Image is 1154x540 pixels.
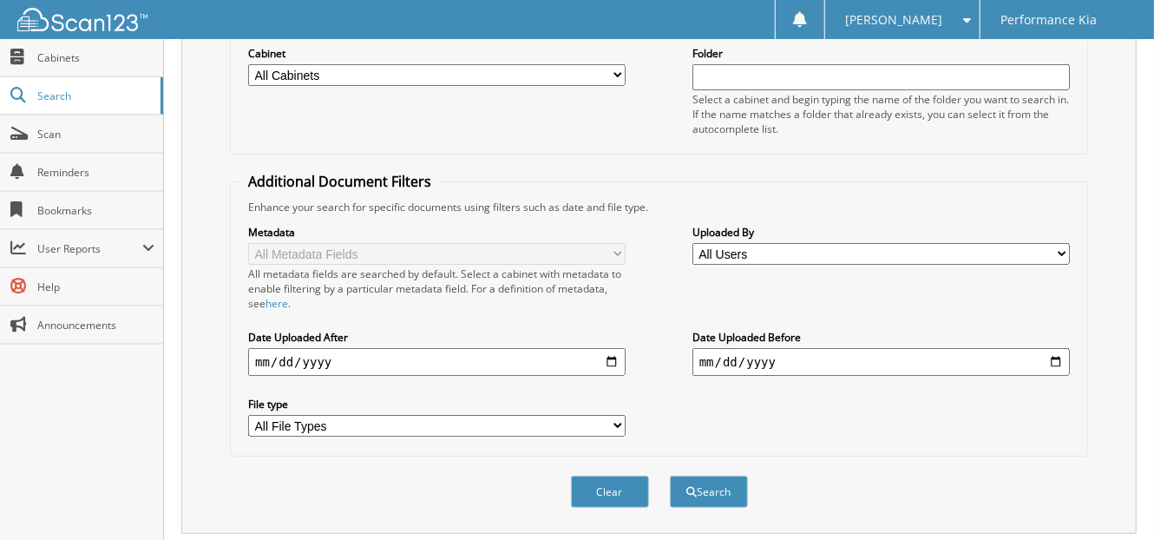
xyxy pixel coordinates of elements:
[37,127,154,142] span: Scan
[37,241,142,256] span: User Reports
[692,46,1070,61] label: Folder
[37,165,154,180] span: Reminders
[692,348,1070,376] input: end
[248,46,626,61] label: Cabinet
[1067,457,1154,540] iframe: Chat Widget
[692,330,1070,345] label: Date Uploaded Before
[37,89,152,103] span: Search
[1000,15,1097,25] span: Performance Kia
[846,15,943,25] span: [PERSON_NAME]
[37,203,154,218] span: Bookmarks
[248,330,626,345] label: Date Uploaded After
[37,280,154,294] span: Help
[266,296,288,311] a: here
[670,476,748,508] button: Search
[248,397,626,412] label: File type
[571,476,649,508] button: Clear
[692,225,1070,240] label: Uploaded By
[17,8,148,31] img: scan123-logo-white.svg
[248,348,626,376] input: start
[248,267,626,311] div: All metadata fields are searched by default. Select a cabinet with metadata to enable filtering b...
[37,50,154,65] span: Cabinets
[692,92,1070,136] div: Select a cabinet and begin typing the name of the folder you want to search in. If the name match...
[248,225,626,240] label: Metadata
[37,318,154,333] span: Announcements
[239,172,440,191] legend: Additional Document Filters
[239,200,1079,214] div: Enhance your search for specific documents using filters such as date and file type.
